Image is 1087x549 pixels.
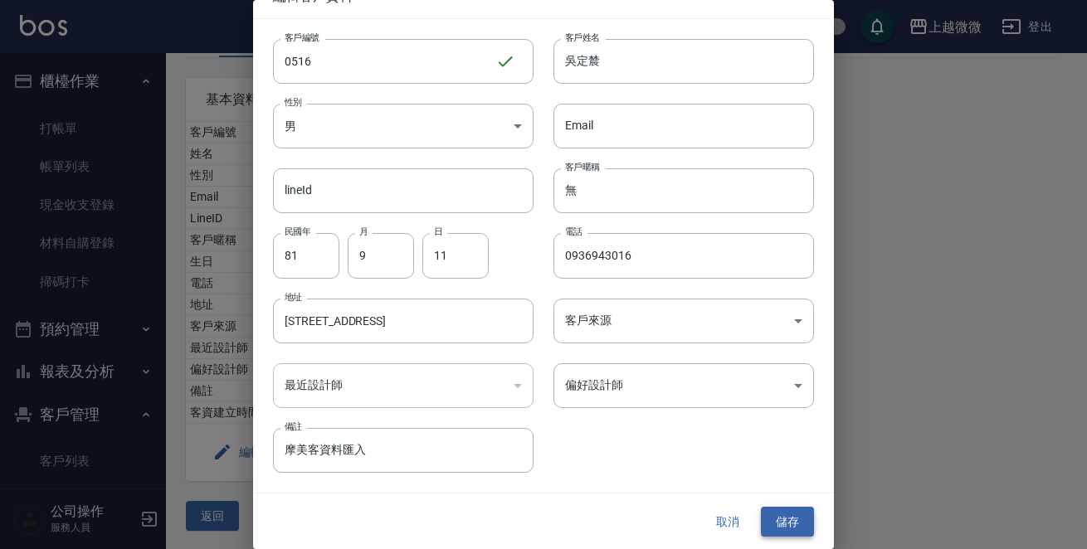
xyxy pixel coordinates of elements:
[285,96,302,109] label: 性別
[285,291,302,304] label: 地址
[273,104,534,148] div: 男
[434,226,442,238] label: 日
[565,161,600,173] label: 客戶暱稱
[285,226,310,238] label: 民國年
[565,32,600,44] label: 客戶姓名
[359,226,368,238] label: 月
[285,32,319,44] label: 客戶編號
[701,507,754,537] button: 取消
[285,420,302,433] label: 備註
[761,507,814,537] button: 儲存
[565,226,582,238] label: 電話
